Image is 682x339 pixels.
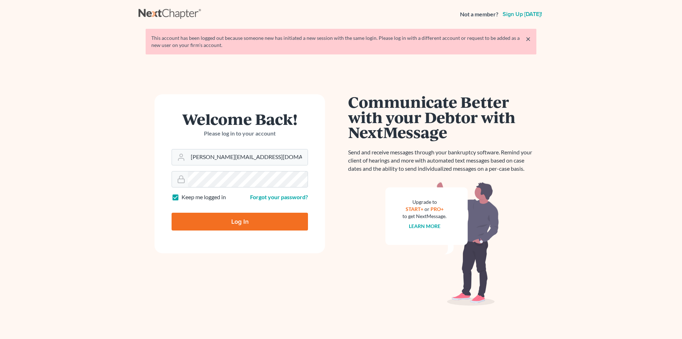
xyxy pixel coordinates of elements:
a: Learn more [409,223,440,229]
h1: Communicate Better with your Debtor with NextMessage [348,94,536,140]
a: Forgot your password? [250,194,308,200]
input: Email Address [188,149,308,165]
a: PRO+ [431,206,444,212]
a: Sign up [DATE]! [501,11,543,17]
input: Log In [172,213,308,231]
img: nextmessage_bg-59042aed3d76b12b5cd301f8e5b87938c9018125f34e5fa2b7a6b67550977c72.svg [385,181,499,306]
div: Upgrade to [402,198,446,206]
strong: Not a member? [460,10,498,18]
div: This account has been logged out because someone new has initiated a new session with the same lo... [151,35,531,49]
label: Keep me logged in [182,193,226,201]
p: Send and receive messages through your bankruptcy software. Remind your client of hearings and mo... [348,148,536,173]
span: or [424,206,429,212]
div: to get NextMessage. [402,213,446,220]
a: START+ [406,206,423,212]
h1: Welcome Back! [172,111,308,127]
p: Please log in to your account [172,129,308,138]
a: × [526,35,531,43]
